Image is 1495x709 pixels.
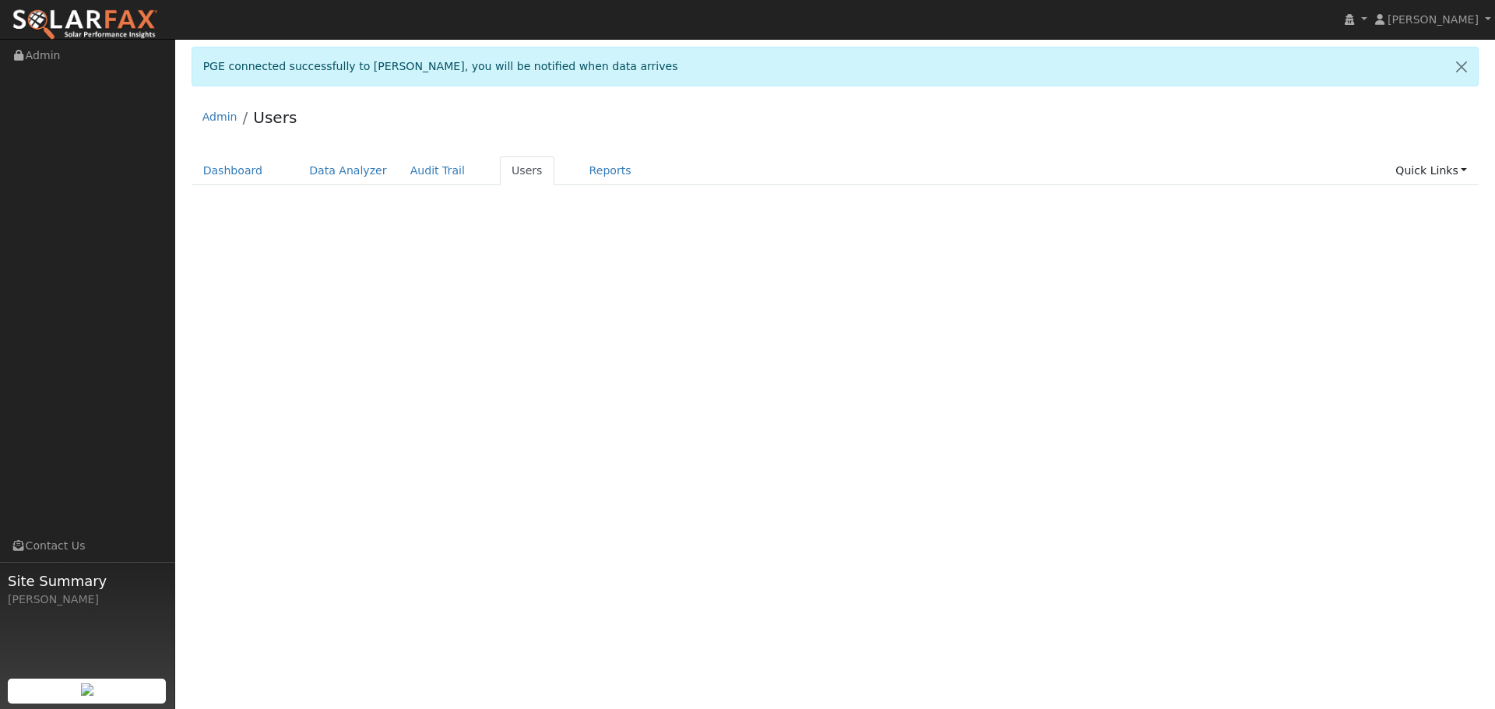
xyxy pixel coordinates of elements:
[192,156,275,185] a: Dashboard
[253,108,297,127] a: Users
[202,111,237,123] a: Admin
[297,156,399,185] a: Data Analyzer
[192,47,1479,86] div: PGE connected successfully to [PERSON_NAME], you will be notified when data arrives
[1445,47,1478,86] a: Close
[1384,156,1479,185] a: Quick Links
[399,156,477,185] a: Audit Trail
[12,9,158,41] img: SolarFax
[8,570,167,591] span: Site Summary
[500,156,554,185] a: Users
[81,683,93,696] img: retrieve
[8,591,167,608] div: [PERSON_NAME]
[1388,13,1479,26] span: [PERSON_NAME]
[578,156,643,185] a: Reports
